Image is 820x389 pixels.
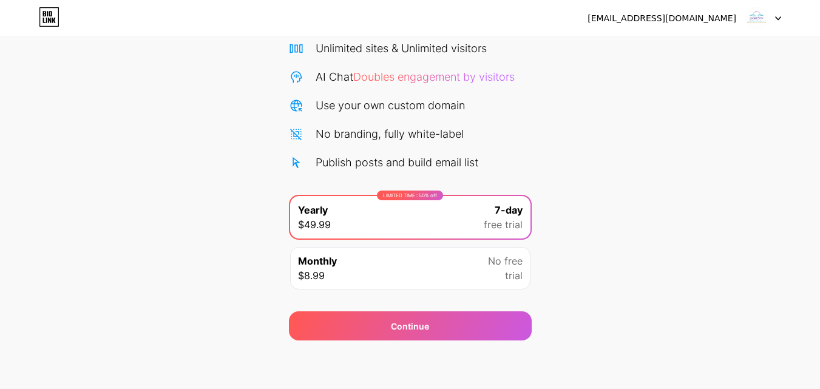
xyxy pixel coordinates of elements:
span: trial [505,268,523,283]
div: AI Chat [316,69,515,85]
div: No branding, fully white-label [316,126,464,142]
div: [EMAIL_ADDRESS][DOMAIN_NAME] [588,12,736,25]
span: $8.99 [298,268,325,283]
span: Monthly [298,254,337,268]
div: LIMITED TIME : 50% off [377,191,443,200]
span: free trial [484,217,523,232]
img: horizonosc [745,7,768,30]
div: Unlimited sites & Unlimited visitors [316,40,487,56]
div: Publish posts and build email list [316,154,478,171]
span: 7-day [495,203,523,217]
span: Yearly [298,203,328,217]
div: Continue [391,320,429,333]
span: $49.99 [298,217,331,232]
span: Doubles engagement by visitors [353,70,515,83]
span: No free [488,254,523,268]
div: Use your own custom domain [316,97,465,113]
